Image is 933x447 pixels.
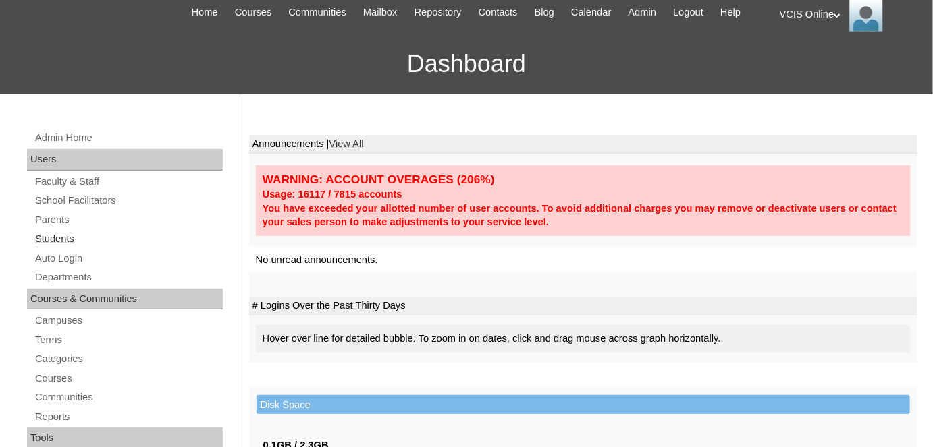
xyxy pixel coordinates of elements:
a: School Facilitators [34,192,223,209]
span: Communities [288,5,346,20]
a: Home [185,5,225,20]
span: Repository [415,5,462,20]
span: Home [192,5,218,20]
a: Mailbox [356,5,404,20]
span: Help [720,5,741,20]
td: No unread announcements. [249,247,917,272]
a: Repository [408,5,469,20]
span: Courses [235,5,272,20]
span: Contacts [479,5,518,20]
span: Calendar [571,5,611,20]
div: You have exceeded your allotted number of user accounts. To avoid additional charges you may remo... [263,202,904,229]
td: Announcements | [249,135,917,154]
a: Campuses [34,312,223,329]
a: Logout [666,5,710,20]
a: Help [714,5,747,20]
td: Disk Space [257,395,910,415]
a: View All [329,138,364,149]
a: Courses [34,370,223,387]
a: Students [34,231,223,247]
a: Communities [282,5,353,20]
a: Admin [622,5,664,20]
a: Communities [34,389,223,406]
a: Departments [34,269,223,286]
a: Contacts [472,5,525,20]
a: Reports [34,409,223,425]
div: Courses & Communities [27,289,223,310]
a: Admin Home [34,129,223,146]
div: Hover over line for detailed bubble. To zoom in on dates, click and drag mouse across graph horiz... [256,325,911,353]
strong: Usage: 16117 / 7815 accounts [263,189,402,200]
span: Mailbox [363,5,398,20]
td: # Logins Over the Past Thirty Days [249,297,917,316]
a: Terms [34,332,223,349]
a: Calendar [564,5,618,20]
h3: Dashboard [7,34,926,94]
a: Parents [34,212,223,229]
a: Auto Login [34,250,223,267]
div: Users [27,149,223,171]
a: Blog [528,5,561,20]
a: Categories [34,351,223,367]
a: Faculty & Staff [34,173,223,190]
a: Courses [228,5,279,20]
span: Blog [535,5,554,20]
span: Admin [629,5,657,20]
span: Logout [673,5,703,20]
div: WARNING: ACCOUNT OVERAGES (206%) [263,172,904,187]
